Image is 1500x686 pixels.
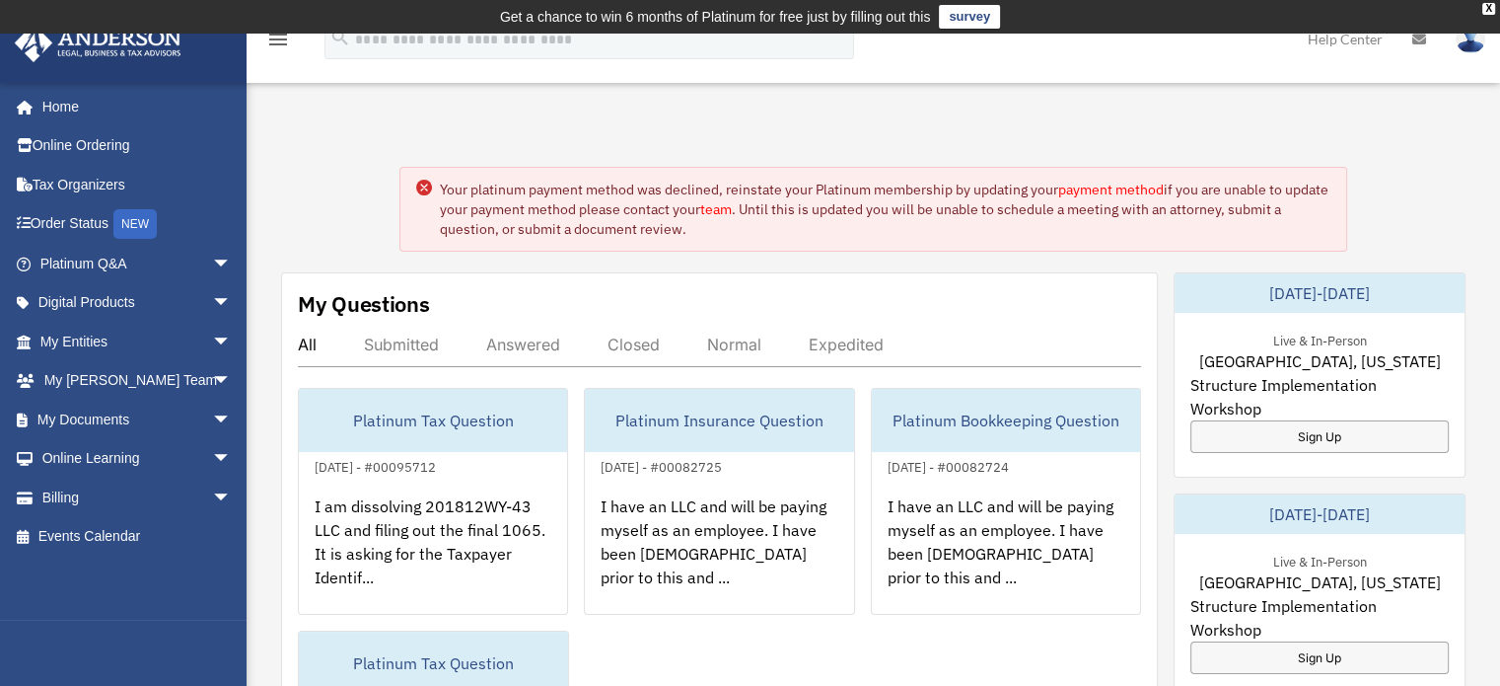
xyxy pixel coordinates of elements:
[584,388,854,615] a: Platinum Insurance Question[DATE] - #00082725I have an LLC and will be paying myself as an employ...
[607,335,660,354] div: Closed
[1058,181,1164,198] a: payment method
[585,389,853,452] div: Platinum Insurance Question
[1456,25,1485,53] img: User Pic
[809,335,884,354] div: Expedited
[1190,594,1449,642] span: Structure Implementation Workshop
[364,335,439,354] div: Submitted
[14,400,261,439] a: My Documentsarrow_drop_down
[1175,273,1464,313] div: [DATE]-[DATE]
[1198,349,1440,373] span: [GEOGRAPHIC_DATA], [US_STATE]
[585,455,738,476] div: [DATE] - #00082725
[14,439,261,479] a: Online Learningarrow_drop_down
[299,479,567,633] div: I am dissolving 201812WY-43 LLC and filing out the final 1065. It is asking for the Taxpayer Iden...
[298,335,317,354] div: All
[298,289,430,319] div: My Questions
[14,165,261,204] a: Tax Organizers
[585,479,853,633] div: I have an LLC and will be paying myself as an employee. I have been [DEMOGRAPHIC_DATA] prior to t...
[872,389,1140,452] div: Platinum Bookkeeping Question
[14,478,261,517] a: Billingarrow_drop_down
[14,517,261,557] a: Events Calendar
[329,27,351,48] i: search
[939,5,1000,29] a: survey
[266,35,290,51] a: menu
[14,126,261,166] a: Online Ordering
[871,388,1141,615] a: Platinum Bookkeeping Question[DATE] - #00082724I have an LLC and will be paying myself as an empl...
[212,244,251,284] span: arrow_drop_down
[212,439,251,480] span: arrow_drop_down
[1190,420,1449,453] a: Sign Up
[212,400,251,440] span: arrow_drop_down
[440,180,1330,239] div: Your platinum payment method was declined, reinstate your Platinum membership by updating your if...
[212,322,251,362] span: arrow_drop_down
[299,389,567,452] div: Platinum Tax Question
[1175,495,1464,534] div: [DATE]-[DATE]
[872,455,1025,476] div: [DATE] - #00082724
[14,204,261,245] a: Order StatusNEW
[872,479,1140,633] div: I have an LLC and will be paying myself as an employee. I have been [DEMOGRAPHIC_DATA] prior to t...
[266,28,290,51] i: menu
[14,361,261,401] a: My [PERSON_NAME] Teamarrow_drop_down
[1256,550,1382,571] div: Live & In-Person
[486,335,560,354] div: Answered
[1198,571,1440,594] span: [GEOGRAPHIC_DATA], [US_STATE]
[113,209,157,239] div: NEW
[1482,3,1495,15] div: close
[14,283,261,323] a: Digital Productsarrow_drop_down
[299,455,452,476] div: [DATE] - #00095712
[14,244,261,283] a: Platinum Q&Aarrow_drop_down
[14,322,261,361] a: My Entitiesarrow_drop_down
[1256,329,1382,349] div: Live & In-Person
[707,335,761,354] div: Normal
[700,200,732,218] a: team
[212,283,251,324] span: arrow_drop_down
[212,478,251,518] span: arrow_drop_down
[9,24,187,62] img: Anderson Advisors Platinum Portal
[212,361,251,402] span: arrow_drop_down
[298,388,568,615] a: Platinum Tax Question[DATE] - #00095712I am dissolving 201812WY-43 LLC and filing out the final 1...
[1190,373,1449,420] span: Structure Implementation Workshop
[1190,642,1449,674] a: Sign Up
[500,5,931,29] div: Get a chance to win 6 months of Platinum for free just by filling out this
[14,87,251,126] a: Home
